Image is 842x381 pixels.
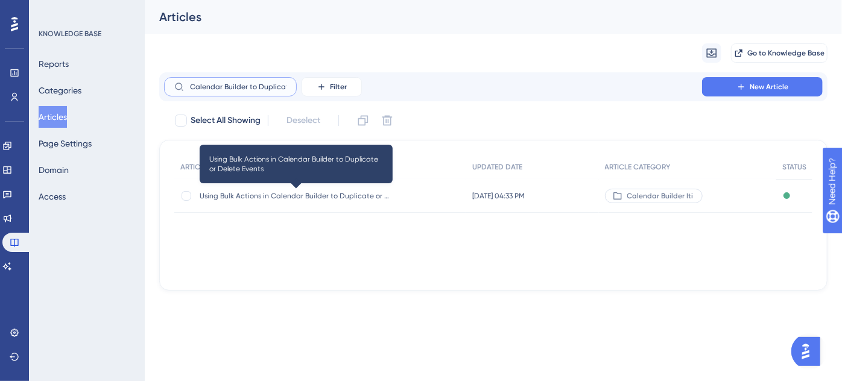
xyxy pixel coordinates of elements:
[39,106,67,128] button: Articles
[39,159,69,181] button: Domain
[180,162,229,172] span: ARTICLE NAME
[191,113,261,128] span: Select All Showing
[747,48,825,58] span: Go to Knowledge Base
[159,8,797,25] div: Articles
[782,162,806,172] span: STATUS
[302,77,362,96] button: Filter
[39,186,66,207] button: Access
[189,83,286,91] input: Search
[731,43,828,63] button: Go to Knowledge Base
[39,29,101,39] div: KNOWLEDGE BASE
[28,3,75,17] span: Need Help?
[286,113,320,128] span: Deselect
[627,191,694,201] span: Calendar Builder Iti
[200,191,393,201] span: Using Bulk Actions in Calendar Builder to Duplicate or Delete Events
[472,191,525,201] span: [DATE] 04:33 PM
[791,333,828,370] iframe: UserGuiding AI Assistant Launcher
[209,154,383,174] span: Using Bulk Actions in Calendar Builder to Duplicate or Delete Events
[39,80,81,101] button: Categories
[39,53,69,75] button: Reports
[702,77,823,96] button: New Article
[39,133,92,154] button: Page Settings
[605,162,671,172] span: ARTICLE CATEGORY
[276,110,331,131] button: Deselect
[750,82,788,92] span: New Article
[472,162,522,172] span: UPDATED DATE
[330,82,347,92] span: Filter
